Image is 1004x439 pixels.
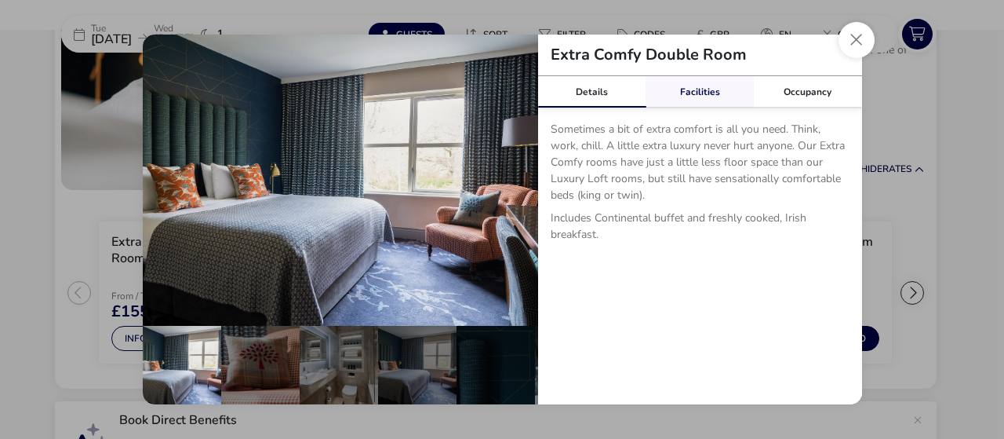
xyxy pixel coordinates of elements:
p: Includes Continental buffet and freshly cooked, Irish breakfast. [551,210,849,249]
div: details [143,35,862,404]
div: Details [538,76,646,108]
h2: Extra Comfy Double Room [538,47,759,63]
img: 2fc8d8194b289e90031513efd3cd5548923c7455a633bcbef55e80dd528340a8 [143,35,538,326]
div: Facilities [646,76,754,108]
button: Close dialog [838,22,875,58]
div: Occupancy [754,76,862,108]
p: Sometimes a bit of extra comfort is all you need. Think, work, chill. A little extra luxury never... [551,121,849,210]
